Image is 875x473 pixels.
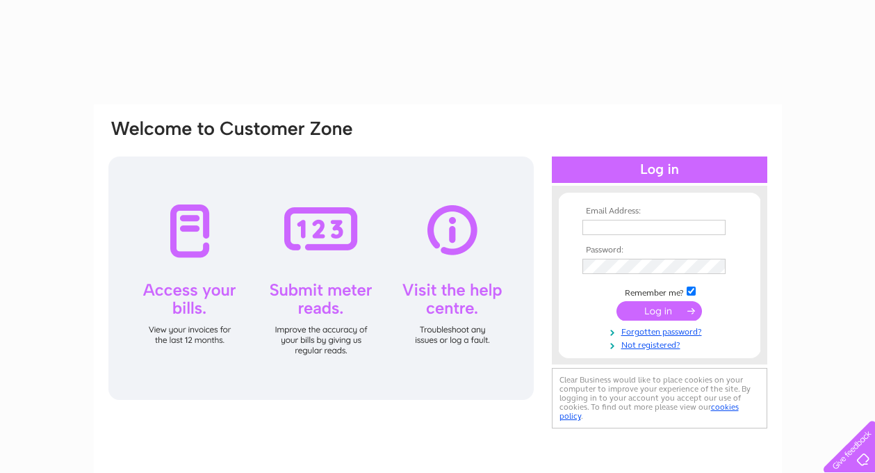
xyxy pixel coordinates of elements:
[579,207,740,216] th: Email Address:
[582,337,740,351] a: Not registered?
[582,324,740,337] a: Forgotten password?
[552,368,767,428] div: Clear Business would like to place cookies on your computer to improve your experience of the sit...
[616,301,702,321] input: Submit
[559,402,739,421] a: cookies policy
[579,284,740,298] td: Remember me?
[579,246,740,255] th: Password:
